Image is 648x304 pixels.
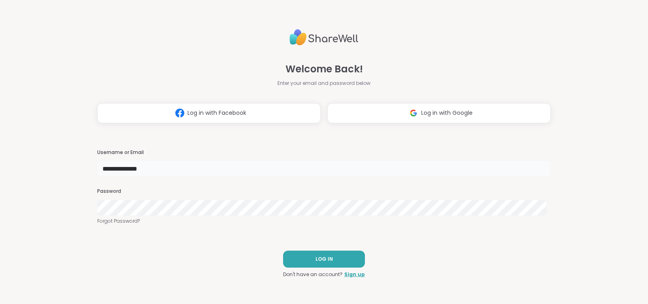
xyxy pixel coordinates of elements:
[188,109,246,117] span: Log in with Facebook
[97,149,551,156] h3: Username or Email
[315,255,333,263] span: LOG IN
[406,106,421,120] img: ShareWell Logomark
[277,80,371,87] span: Enter your email and password below
[97,217,551,225] a: Forgot Password?
[327,103,551,123] button: Log in with Google
[283,271,343,278] span: Don't have an account?
[344,271,365,278] a: Sign up
[97,188,551,195] h3: Password
[290,26,358,49] img: ShareWell Logo
[283,251,365,268] button: LOG IN
[172,106,188,120] img: ShareWell Logomark
[421,109,473,117] span: Log in with Google
[97,103,321,123] button: Log in with Facebook
[286,62,363,76] span: Welcome Back!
